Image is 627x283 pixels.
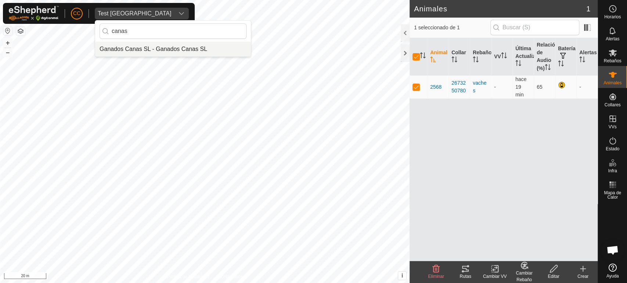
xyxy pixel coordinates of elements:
[539,273,568,280] div: Editar
[448,38,470,76] th: Collar
[9,6,59,21] img: Logo Gallagher
[100,45,207,54] div: Ganados Canas SL - Ganados Canas SL
[598,261,627,281] a: Ayuda
[427,38,448,76] th: Animal
[512,38,534,76] th: Última Actualización
[600,191,625,199] span: Mapa de Calor
[555,38,576,76] th: Batería
[537,84,543,90] span: 65
[95,42,251,56] ul: Option List
[515,76,526,98] span: 2 sept 2025, 13:08
[3,48,12,57] button: –
[606,274,619,278] span: Ayuda
[491,38,512,76] th: VV
[545,65,551,71] p-sorticon: Activar para ordenar
[558,62,564,67] p-sorticon: Activar para ordenar
[167,273,209,280] a: Política de Privacidad
[490,20,579,35] input: Buscar (S)
[494,84,496,90] app-display-virtual-paddock-transition: -
[100,23,246,39] input: Buscar por región, país, empresa o propiedad
[534,38,555,76] th: Relación de Audio (%)
[414,24,490,32] span: 1 seleccionado de 1
[576,38,598,76] th: Alertas
[586,3,590,14] span: 1
[430,83,442,91] span: 2568
[579,58,585,63] p-sorticon: Activar para ordenar
[98,11,171,16] div: Test [GEOGRAPHIC_DATA]
[470,38,491,76] th: Rebaño
[73,10,80,17] span: CC
[398,272,406,280] button: i
[401,272,403,279] span: i
[95,42,251,56] li: Ganados Canas SL
[3,38,12,47] button: +
[451,273,480,280] div: Rutas
[602,239,624,261] a: Chat abierto
[218,273,242,280] a: Contáctenos
[515,61,521,67] p-sorticon: Activar para ordenar
[603,81,621,85] span: Animales
[451,58,457,63] p-sorticon: Activar para ordenar
[428,274,444,279] span: Eliminar
[608,125,616,129] span: VVs
[606,147,619,151] span: Estado
[414,4,586,13] h2: Animales
[568,273,598,280] div: Crear
[608,169,617,173] span: Infra
[3,26,12,35] button: Restablecer Mapa
[430,58,436,63] p-sorticon: Activar para ordenar
[501,54,507,59] p-sorticon: Activar para ordenar
[606,37,619,41] span: Alertas
[420,54,426,59] p-sorticon: Activar para ordenar
[16,27,25,36] button: Capas del Mapa
[604,15,621,19] span: Horarios
[576,75,598,99] td: -
[174,8,189,19] div: dropdown trigger
[473,79,488,95] div: vaches
[95,8,174,19] span: Test France
[509,270,539,283] div: Cambiar Rebaño
[451,79,467,95] div: 2673250780
[603,59,621,63] span: Rebaños
[480,273,509,280] div: Cambiar VV
[473,58,479,63] p-sorticon: Activar para ordenar
[604,103,620,107] span: Collares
